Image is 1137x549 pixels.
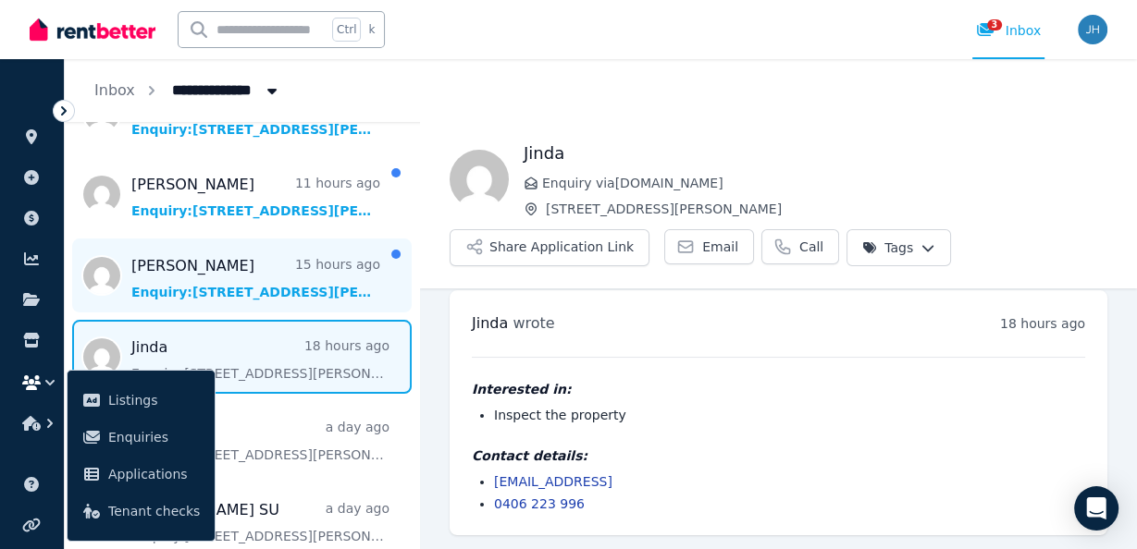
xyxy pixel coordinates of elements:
a: Listings [75,382,207,419]
button: Share Application Link [450,229,649,266]
a: Email [664,229,754,264]
a: [PERSON_NAME] SUa day agoEnquiry:[STREET_ADDRESS][PERSON_NAME]. [131,499,389,545]
span: Call [799,238,823,256]
a: 0406 223 996 [494,496,585,511]
span: Tags [862,238,913,257]
a: [EMAIL_ADDRESS] [494,474,612,489]
span: Enquiry via [DOMAIN_NAME] [542,174,1107,192]
a: [PERSON_NAME]11 hours agoEnquiry:[STREET_ADDRESS][PERSON_NAME]. [131,174,380,220]
span: Enquiries [108,426,200,448]
a: Enquiries [75,419,207,456]
img: Jinda [450,150,509,209]
h1: Jinda [524,140,1107,166]
h4: Interested in: [472,380,1085,398]
a: Inbox [94,81,135,99]
span: Email [702,238,738,256]
span: Listings [108,389,200,411]
span: Tenant checks [108,500,200,522]
span: wrote [513,314,554,332]
span: Ctrl [332,18,361,42]
div: Open Intercom Messenger [1074,486,1118,531]
div: Inbox [976,21,1041,40]
a: [PERSON_NAME]15 hours agoEnquiry:[STREET_ADDRESS][PERSON_NAME]. [131,255,380,301]
button: Tags [847,229,951,266]
span: Jinda [472,314,508,332]
time: 18 hours ago [1000,316,1085,331]
li: Inspect the property [494,406,1085,424]
a: Applications [75,456,207,493]
img: RentBetter [30,16,155,43]
span: 3 [987,19,1002,30]
span: Applications [108,463,200,485]
a: Tenant checks [75,493,207,530]
span: k [368,22,375,37]
a: Pengxianga day agoEnquiry:[STREET_ADDRESS][PERSON_NAME]. [131,418,389,464]
a: Jinda18 hours agoEnquiry:[STREET_ADDRESS][PERSON_NAME]. [131,336,389,383]
img: Serenity Stays Management Pty Ltd [1078,15,1107,44]
h4: Contact details: [472,446,1085,465]
a: Call [761,229,839,264]
nav: Breadcrumb [65,59,311,122]
span: [STREET_ADDRESS][PERSON_NAME] [546,200,1107,218]
a: Enquiry:[STREET_ADDRESS][PERSON_NAME]. [131,92,380,139]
